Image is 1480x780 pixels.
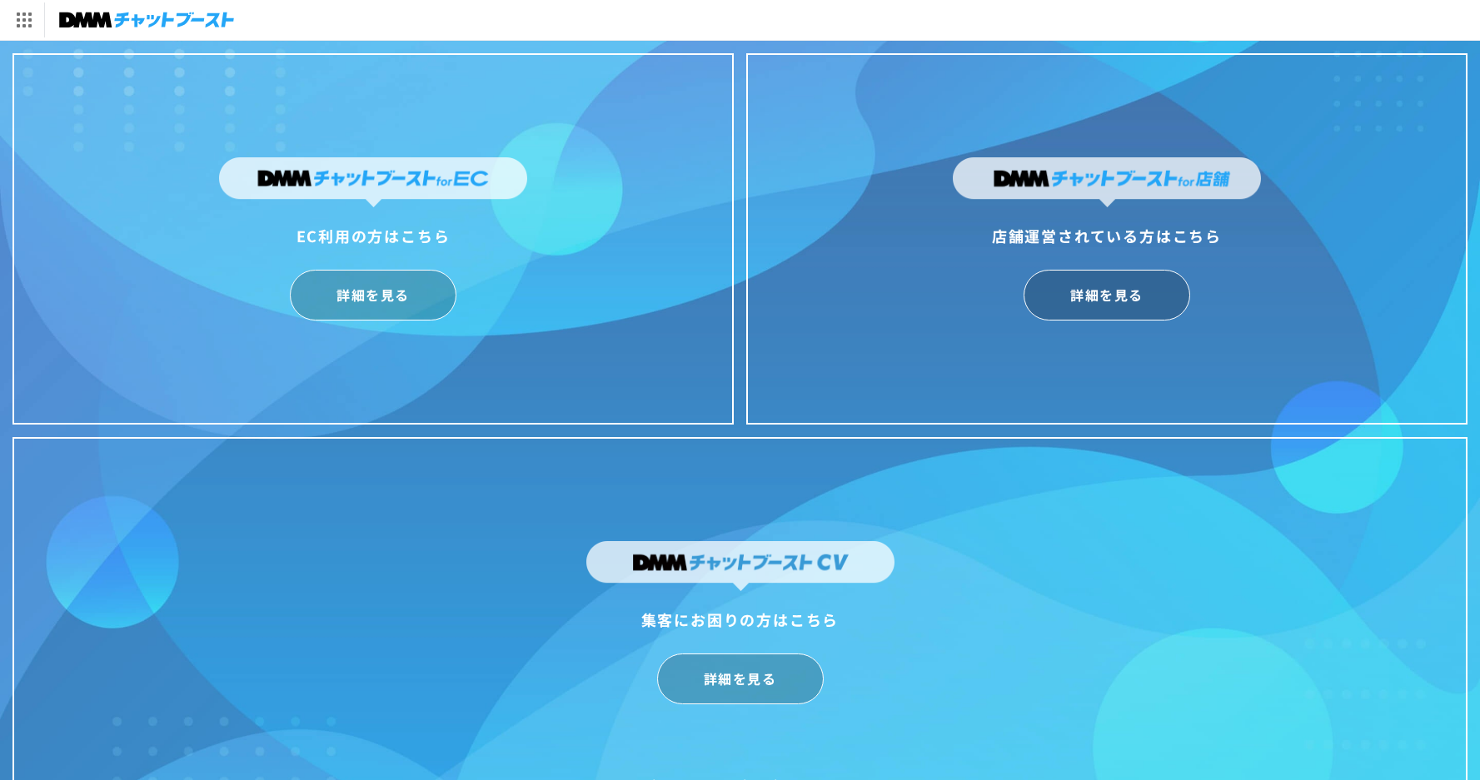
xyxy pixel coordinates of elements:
div: EC利用の方はこちら [219,222,527,249]
a: 詳細を見る [657,653,824,704]
div: 店舗運営されている方はこちら [953,222,1261,249]
img: DMMチャットブーストforEC [219,157,527,207]
img: サービス [2,2,44,37]
a: 詳細を見る [290,270,456,320]
a: 詳細を見る [1024,270,1190,320]
img: DMMチャットブーストfor店舗 [953,157,1261,207]
img: チャットブースト [59,8,234,32]
div: 集客にお困りの方はこちら [586,606,894,633]
img: DMMチャットブーストCV [586,541,894,591]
